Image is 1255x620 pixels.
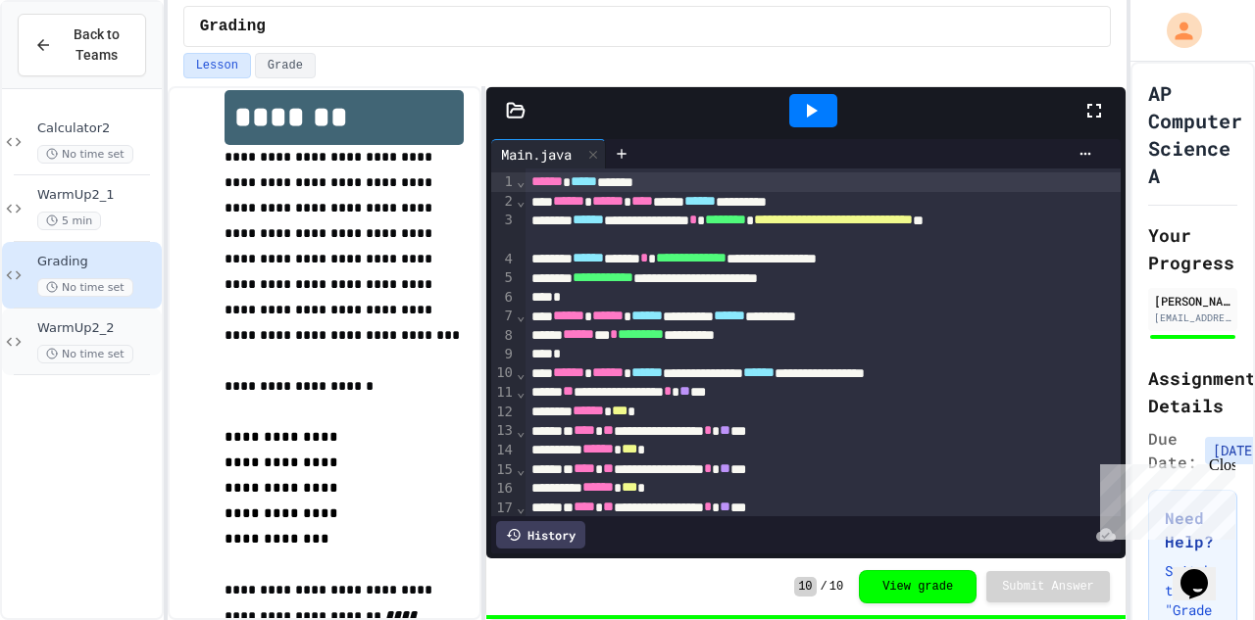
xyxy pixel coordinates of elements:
span: No time set [37,278,133,297]
div: 17 [491,499,516,518]
span: WarmUp2_1 [37,187,158,204]
span: Fold line [516,384,526,400]
div: Main.java [491,144,581,165]
span: Due Date: [1148,427,1197,474]
span: Fold line [516,365,526,381]
div: 13 [491,421,516,441]
button: Grade [255,53,316,78]
iframe: chat widget [1092,456,1235,540]
span: Fold line [516,308,526,323]
div: History [496,521,585,548]
div: Main.java [491,139,606,168]
div: 8 [491,326,516,346]
span: Fold line [516,461,526,477]
span: No time set [37,145,133,164]
div: [PERSON_NAME] [1154,292,1231,310]
button: Submit Answer [986,571,1110,602]
div: 11 [491,383,516,403]
div: 5 [491,268,516,288]
div: 4 [491,250,516,269]
div: 1 [491,172,516,192]
span: / [821,579,828,595]
span: Back to Teams [64,24,129,66]
div: 9 [491,345,516,363]
span: 10 [794,577,816,596]
span: Fold line [516,173,526,189]
div: My Account [1146,8,1207,53]
span: Submit Answer [1002,579,1094,595]
div: 2 [491,192,516,212]
div: [EMAIL_ADDRESS][DOMAIN_NAME] [1154,310,1231,325]
span: No time set [37,345,133,363]
h1: AP Computer Science A [1148,79,1242,189]
h2: Your Progress [1148,221,1237,276]
div: 12 [491,403,516,422]
span: Grading [200,15,266,38]
span: 5 min [37,212,101,230]
div: 3 [491,211,516,249]
span: Fold line [516,500,526,515]
span: Grading [37,254,158,270]
span: Fold line [516,193,526,209]
div: Chat with us now!Close [8,8,135,124]
div: 6 [491,288,516,307]
button: Back to Teams [18,14,146,76]
span: 10 [829,579,843,595]
span: Fold line [516,423,526,439]
iframe: chat widget [1173,542,1235,600]
div: 10 [491,363,516,383]
button: View grade [859,570,977,603]
div: 14 [491,441,516,460]
span: Calculator2 [37,120,158,137]
div: 15 [491,460,516,480]
div: 16 [491,479,516,499]
span: WarmUp2_2 [37,320,158,337]
h2: Assignment Details [1148,364,1237,419]
button: Lesson [183,53,251,78]
div: 7 [491,307,516,326]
